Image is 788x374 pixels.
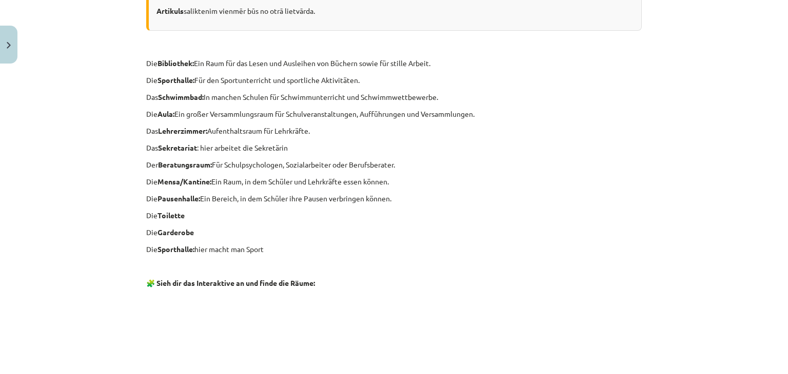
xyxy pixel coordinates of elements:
p: Die hier macht man Sport [146,244,642,255]
b: Garderobe [157,227,194,237]
b: Sporthalle: [157,75,194,85]
b: Schwimmbad: [158,92,204,101]
p: Die [146,227,642,238]
p: Das In manchen Schulen für Schwimmunterricht und Schwimmwettbewerbe. [146,92,642,102]
img: icon-close-lesson-0947bae3869378f0d4975bcd49f059093ad1ed9edebbc8119c70593378902aed.svg [7,42,11,49]
b: Pausenhalle: [157,194,200,203]
p: Die Ein Bereich, in dem Schüler ihre Pausen verbringen können. [146,193,642,204]
p: Die Ein großer Versammlungsraum für Schulveranstaltungen, Aufführungen und Versammlungen. [146,109,642,119]
p: Die Ein Raum für das Lesen und Ausleihen von Büchern sowie für stille Arbeit. [146,58,642,69]
b: Mensa/Kantine: [157,177,211,186]
strong: 🧩 Sieh dir das Interaktive an und finde die Räume: [146,278,315,287]
b: Beratungsraum: [158,160,212,169]
b: Sekretariat [158,143,197,152]
b: Bibliothek: [157,58,194,68]
b: Toilette [157,211,185,220]
b: Sporthalle: [157,244,194,254]
p: Das : hier arbeitet die Sekretärin [146,142,642,153]
p: saliktenim vienmēr būs no otrā lietvārda. [156,6,634,16]
p: Die Ein Raum, in dem Schüler und Lehrkräfte essen können. [146,176,642,187]
p: Der Für Schulpsychologen, Sozialarbeiter oder Berufsberater. [146,159,642,170]
p: Das Aufenthaltsraum für Lehrkräfte. [146,126,642,136]
p: Die Für den Sportunterricht und sportliche Aktivitäten. [146,75,642,86]
b: Artikuls [156,6,184,15]
b: Aula: [157,109,174,118]
b: Lehrerzimmer: [158,126,207,135]
p: Die [146,210,642,221]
